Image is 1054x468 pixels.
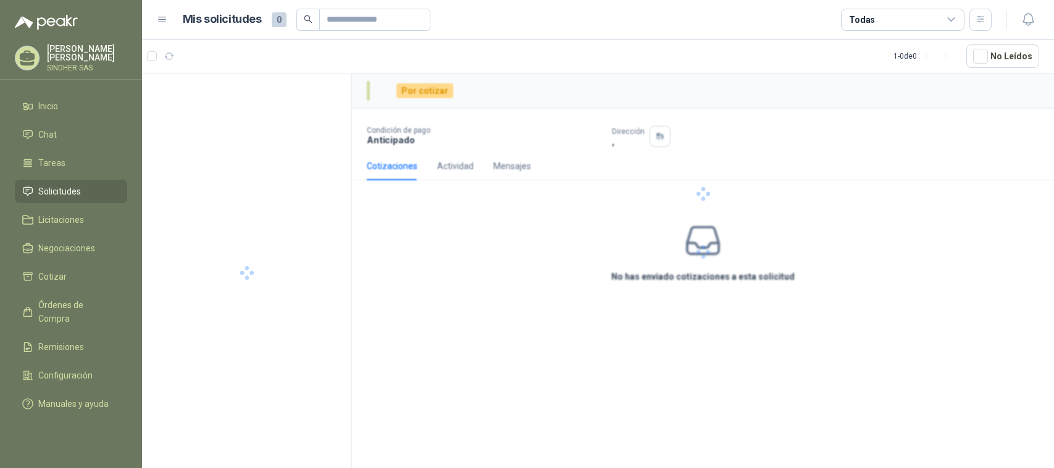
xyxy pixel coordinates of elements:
span: Manuales y ayuda [38,397,109,411]
a: Negociaciones [15,236,127,260]
p: [PERSON_NAME] [PERSON_NAME] [47,44,127,62]
span: Tareas [38,156,65,170]
span: Negociaciones [38,241,95,255]
div: Todas [849,13,875,27]
span: 0 [272,12,287,27]
h1: Mis solicitudes [183,10,262,28]
a: Chat [15,123,127,146]
a: Licitaciones [15,208,127,232]
a: Cotizar [15,265,127,288]
span: Configuración [38,369,93,382]
a: Remisiones [15,335,127,359]
span: Licitaciones [38,213,84,227]
span: Órdenes de Compra [38,298,115,325]
a: Manuales y ayuda [15,392,127,416]
a: Órdenes de Compra [15,293,127,330]
a: Tareas [15,151,127,175]
span: Cotizar [38,270,67,283]
a: Configuración [15,364,127,387]
div: 1 - 0 de 0 [893,46,956,66]
img: Logo peakr [15,15,78,30]
span: Chat [38,128,57,141]
span: search [304,15,312,23]
p: SINDHER SAS [47,64,127,72]
a: Solicitudes [15,180,127,203]
span: Inicio [38,99,58,113]
button: No Leídos [966,44,1039,68]
span: Solicitudes [38,185,81,198]
a: Inicio [15,94,127,118]
span: Remisiones [38,340,84,354]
